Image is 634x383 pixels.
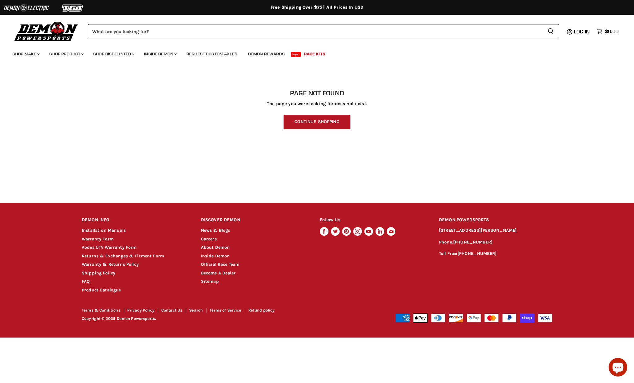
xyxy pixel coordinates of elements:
div: Free Shipping Over $75 | All Prices In USD [69,5,565,10]
p: [STREET_ADDRESS][PERSON_NAME] [439,227,552,234]
img: Demon Electric Logo 2 [3,2,50,14]
span: New! [291,52,301,57]
form: Product [88,24,559,38]
nav: Footer [82,308,318,315]
h2: Follow Us [320,213,427,227]
a: Inside Demon [139,48,180,60]
img: TGB Logo 2 [50,2,96,14]
a: Terms of Service [210,308,241,312]
p: The page you were looking for does not exist. [82,101,552,106]
a: Continue Shopping [284,115,350,129]
a: Sitemap [201,279,219,284]
span: $0.00 [605,28,619,34]
h2: DEMON POWERSPORTS [439,213,552,227]
a: News & Blogs [201,228,230,233]
a: Shop Discounted [89,48,138,60]
a: Search [189,308,203,312]
p: Copyright © 2025 Demon Powersports. [82,316,318,321]
a: Returns & Exchanges & Fitment Form [82,253,164,259]
a: About Demon [201,245,230,250]
a: Contact Us [161,308,183,312]
input: Search [88,24,543,38]
a: Shop Make [8,48,43,60]
a: Demon Rewards [243,48,289,60]
h2: DISCOVER DEMON [201,213,308,227]
button: Search [543,24,559,38]
a: Log in [571,29,593,34]
a: Race Kits [299,48,330,60]
a: Careers [201,236,217,242]
p: Toll Free: [439,250,552,257]
a: Become A Dealer [201,270,236,276]
span: Log in [574,28,590,35]
a: Refund policy [248,308,275,312]
a: Aodes UTV Warranty Form [82,245,137,250]
h2: DEMON INFO [82,213,189,227]
a: Shipping Policy [82,270,115,276]
h1: Page not found [82,89,552,97]
ul: Main menu [8,45,617,60]
a: Warranty Form [82,236,114,242]
a: Warranty & Returns Policy [82,262,139,267]
inbox-online-store-chat: Shopify online store chat [607,358,629,378]
p: Phone: [439,239,552,246]
a: FAQ [82,279,90,284]
a: [PHONE_NUMBER] [453,239,493,245]
a: $0.00 [593,27,622,36]
a: Request Custom Axles [182,48,242,60]
a: Inside Demon [201,253,230,259]
a: Official Race Team [201,262,240,267]
a: Privacy Policy [127,308,154,312]
a: Installation Manuals [82,228,126,233]
a: Shop Product [45,48,87,60]
a: Terms & Conditions [82,308,120,312]
img: Demon Powersports [12,20,80,42]
a: Product Catalogue [82,287,121,293]
a: [PHONE_NUMBER] [458,251,497,256]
